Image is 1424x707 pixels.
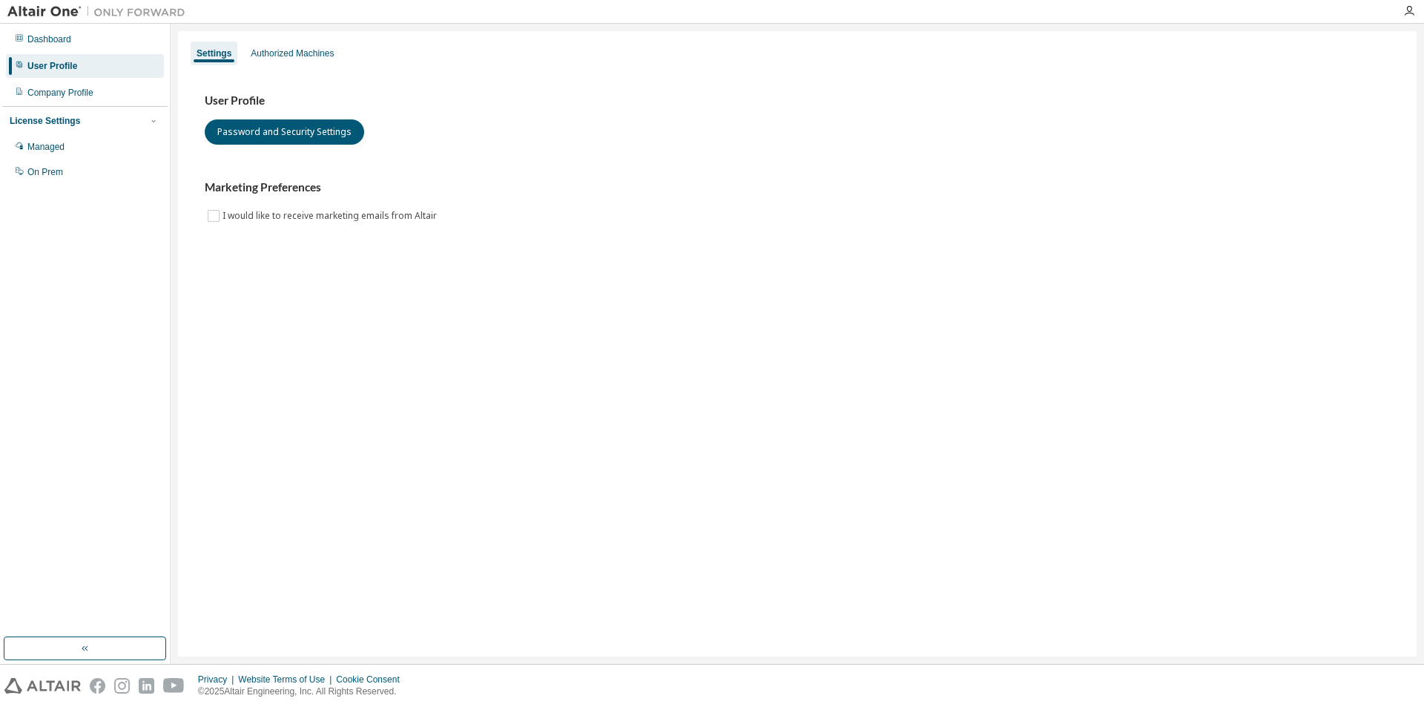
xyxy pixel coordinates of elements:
img: linkedin.svg [139,678,154,694]
h3: User Profile [205,93,1390,108]
img: facebook.svg [90,678,105,694]
img: youtube.svg [163,678,185,694]
button: Password and Security Settings [205,119,364,145]
img: Altair One [7,4,193,19]
div: Website Terms of Use [238,674,336,685]
img: instagram.svg [114,678,130,694]
label: I would like to receive marketing emails from Altair [222,207,440,225]
div: Settings [197,47,231,59]
div: License Settings [10,115,80,127]
div: Authorized Machines [251,47,334,59]
div: Company Profile [27,87,93,99]
p: © 2025 Altair Engineering, Inc. All Rights Reserved. [198,685,409,698]
h3: Marketing Preferences [205,180,1390,195]
div: User Profile [27,60,77,72]
div: Cookie Consent [336,674,408,685]
img: altair_logo.svg [4,678,81,694]
div: Managed [27,141,65,153]
div: Privacy [198,674,238,685]
div: Dashboard [27,33,71,45]
div: On Prem [27,166,63,178]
